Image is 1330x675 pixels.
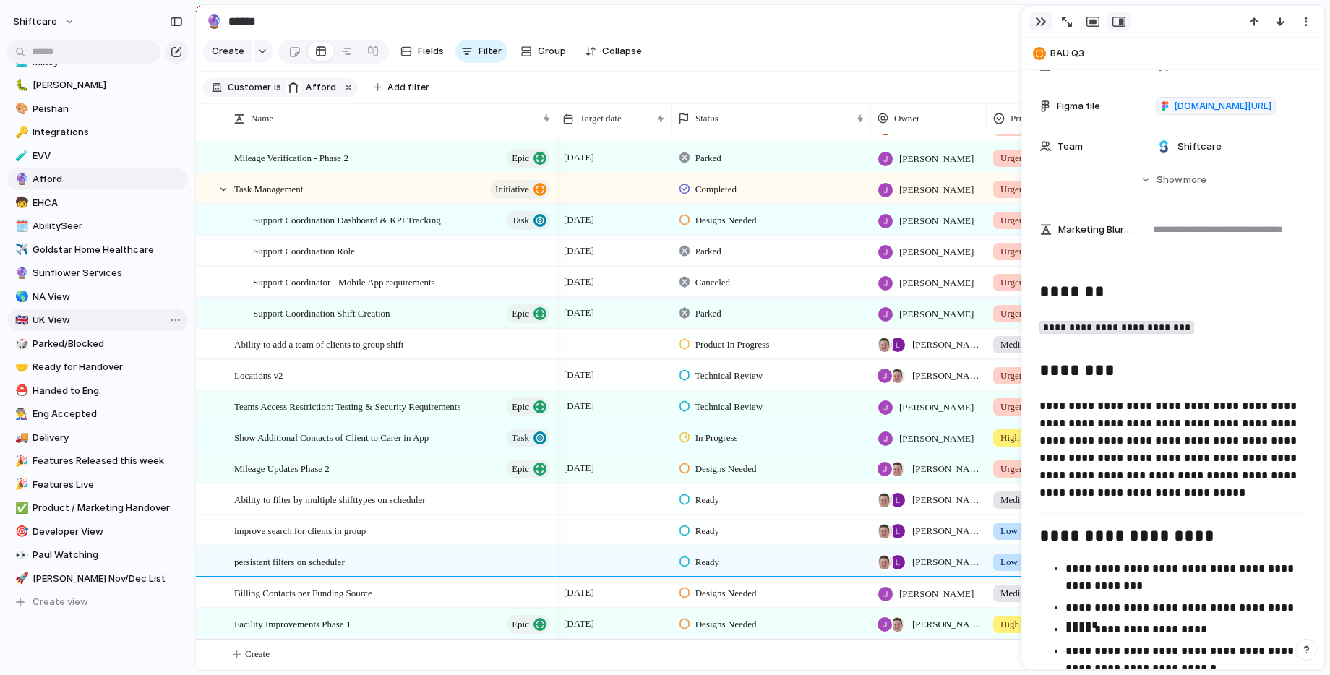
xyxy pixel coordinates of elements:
span: Medium [1000,493,1032,507]
span: Urgent [1000,369,1026,383]
span: Ready [695,555,719,569]
span: Completed [695,182,737,197]
span: [DATE] [560,242,598,259]
span: Support Coordination Shift Creation [253,304,390,321]
div: 🎲 [15,335,25,352]
span: Priority [1011,111,1039,126]
span: [DATE] [560,273,598,291]
div: 🔮 [15,171,25,188]
div: 🎨 [15,100,25,117]
span: Show [1157,173,1183,187]
span: [DATE] [560,304,598,322]
span: Epic [512,397,529,417]
button: 🎯 [13,525,27,539]
span: Urgent [1000,275,1026,290]
span: Designs Needed [695,213,757,228]
div: 🔑 [15,124,25,141]
span: Eng Accepted [33,407,183,421]
div: 🎉Features Live [7,474,188,496]
div: 🤝 [15,359,25,376]
span: Product / Marketing Handover [33,501,183,515]
div: 🧒 [15,194,25,211]
span: Figma file [1057,99,1100,113]
span: Epic [512,304,529,324]
button: 👀 [13,548,27,562]
a: 🐛[PERSON_NAME] [7,74,188,96]
span: [PERSON_NAME] , [PERSON_NAME] [912,462,980,476]
button: 🎉 [13,454,27,468]
span: Team [1057,139,1083,154]
button: 🚀 [13,572,27,586]
span: Group [538,44,566,59]
div: 🎯 [15,523,25,540]
span: Canceled [695,275,730,290]
a: 🔮Sunflower Services [7,262,188,284]
div: 🐛 [15,77,25,94]
span: Support Coordination Dashboard & KPI Tracking [253,211,441,228]
span: improve search for clients in group [234,522,366,538]
span: Mileage Updates Phase 2 [234,460,330,476]
span: Paul Watching [33,548,183,562]
span: Product In Progress [695,337,770,352]
span: Urgent [1000,151,1026,165]
span: Target date [580,111,622,126]
a: 🚀[PERSON_NAME] Nov/Dec List [7,568,188,590]
span: more [1183,173,1206,187]
span: Urgent [1000,244,1026,259]
button: Group [513,40,573,63]
span: Urgent [1000,182,1026,197]
span: Parked/Blocked [33,337,183,351]
span: Mileage Verification - Phase 2 [234,149,348,165]
div: 🧪EVV [7,145,188,167]
button: Afford [283,79,339,95]
span: [DATE] [560,211,598,228]
span: Ready [695,524,719,538]
div: 🎲Parked/Blocked [7,333,188,355]
span: [PERSON_NAME] [899,587,974,601]
span: Epic [512,459,529,479]
a: 🔮Afford [7,168,188,190]
span: persistent filters on scheduler [234,553,345,569]
span: Designs Needed [695,617,757,632]
div: 👀Paul Watching [7,544,188,566]
a: 🤝Ready for Handover [7,356,188,378]
span: Urgent [1000,462,1026,476]
span: [PERSON_NAME] [899,183,974,197]
span: [DATE] [560,584,598,601]
span: Medium [1000,586,1032,601]
span: Epic [512,614,529,635]
span: AbilitySeer [33,219,183,233]
span: Low [1000,524,1018,538]
span: EVV [33,149,183,163]
a: 👨‍🏭Eng Accepted [7,403,188,425]
a: 🎯Developer View [7,521,188,543]
a: 🎉Features Released this week [7,450,188,472]
button: 🔮 [13,172,27,186]
span: Designs Needed [695,462,757,476]
a: ✅Product / Marketing Handover [7,497,188,519]
a: 🎨Peishan [7,98,188,120]
span: High [1000,617,1019,632]
span: Create [212,44,244,59]
a: 🚚Delivery [7,427,188,449]
span: Task Management [234,180,303,197]
span: Teams Access Restriction: Testing & Security Requirements [234,397,461,414]
div: 🚀 [15,570,25,587]
span: Delivery [33,431,183,445]
span: Sunflower Services [33,266,183,280]
button: Filter [455,40,507,63]
span: Facility Improvements Phase 1 [234,615,351,632]
div: 🚚 [15,429,25,446]
a: 🇬🇧UK View [7,309,188,331]
button: Collapse [579,40,648,63]
div: 🎉 [15,476,25,493]
span: Afford [33,172,183,186]
span: [PERSON_NAME] [899,307,974,322]
span: [DATE] [560,149,598,166]
a: 🗓️AbilitySeer [7,215,188,237]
